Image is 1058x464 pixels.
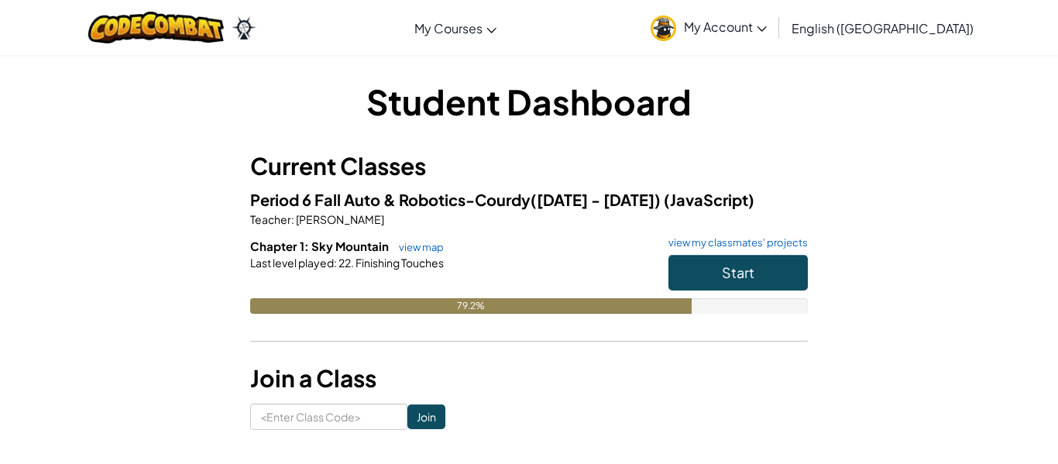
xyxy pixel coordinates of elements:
[643,3,775,52] a: My Account
[250,77,808,125] h1: Student Dashboard
[88,12,224,43] img: CodeCombat logo
[334,256,337,270] span: :
[250,298,692,314] div: 79.2%
[232,16,256,40] img: Ozaria
[651,15,676,41] img: avatar
[664,190,754,209] span: (JavaScript)
[250,256,334,270] span: Last level played
[722,263,754,281] span: Start
[684,19,767,35] span: My Account
[661,238,808,248] a: view my classmates' projects
[792,20,974,36] span: English ([GEOGRAPHIC_DATA])
[337,256,354,270] span: 22.
[250,190,664,209] span: Period 6 Fall Auto & Robotics-Courdy([DATE] - [DATE])
[250,361,808,396] h3: Join a Class
[407,7,504,49] a: My Courses
[250,149,808,184] h3: Current Classes
[668,255,808,290] button: Start
[250,212,291,226] span: Teacher
[391,241,444,253] a: view map
[294,212,384,226] span: [PERSON_NAME]
[407,404,445,429] input: Join
[784,7,981,49] a: English ([GEOGRAPHIC_DATA])
[414,20,483,36] span: My Courses
[250,239,391,253] span: Chapter 1: Sky Mountain
[354,256,444,270] span: Finishing Touches
[250,404,407,430] input: <Enter Class Code>
[291,212,294,226] span: :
